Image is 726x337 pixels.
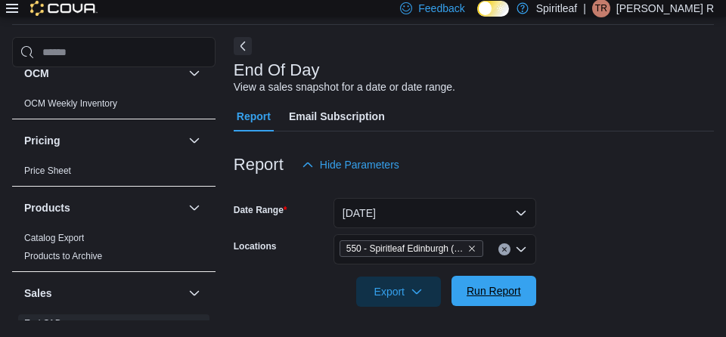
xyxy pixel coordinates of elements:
a: OCM Weekly Inventory [24,98,117,109]
div: Products [12,229,216,271]
button: Next [234,37,252,55]
label: Locations [234,240,277,252]
span: Run Report [467,283,521,298]
button: Clear input [498,243,510,255]
h3: End Of Day [234,61,320,79]
button: Open list of options [515,243,527,255]
span: 550 - Spiritleaf Edinburgh ([GEOGRAPHIC_DATA]) [346,241,464,256]
button: Run Report [451,276,536,306]
div: View a sales snapshot for a date or date range. [234,79,455,95]
button: Pricing [185,131,203,150]
span: Hide Parameters [320,157,399,172]
button: Export [356,277,441,307]
h3: Pricing [24,133,60,148]
img: Cova [30,1,98,16]
h3: Sales [24,286,52,301]
span: End Of Day [24,317,71,329]
button: Products [185,199,203,217]
a: Price Sheet [24,165,71,176]
button: Remove 550 - Spiritleaf Edinburgh (South Guelph) from selection in this group [467,244,476,253]
span: 550 - Spiritleaf Edinburgh (South Guelph) [340,240,483,257]
button: OCM [24,66,182,81]
span: Price Sheet [24,165,71,177]
input: Dark Mode [477,1,509,17]
button: OCM [185,64,203,82]
button: Pricing [24,133,182,148]
button: [DATE] [334,198,536,228]
button: Sales [24,286,182,301]
button: Products [24,200,182,215]
h3: Report [234,156,284,174]
span: OCM Weekly Inventory [24,97,117,110]
h3: OCM [24,66,49,81]
span: Email Subscription [289,101,385,131]
a: Catalog Export [24,233,84,243]
h3: Products [24,200,70,215]
span: Catalog Export [24,232,84,244]
span: Export [365,277,432,307]
span: Feedback [418,1,464,16]
div: OCM [12,94,216,119]
span: Report [237,101,271,131]
span: Products to Archive [24,250,102,262]
div: Pricing [12,162,216,186]
button: Hide Parameters [296,150,405,180]
a: Products to Archive [24,251,102,261]
label: Date Range [234,204,287,216]
a: End Of Day [24,318,71,329]
button: Sales [185,284,203,302]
